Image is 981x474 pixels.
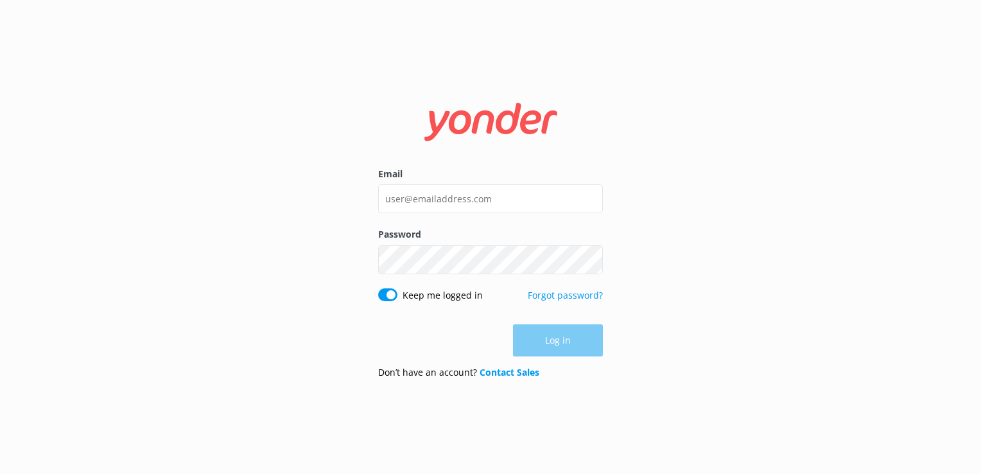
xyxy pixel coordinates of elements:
p: Don’t have an account? [378,365,539,380]
button: Show password [577,247,603,272]
label: Password [378,227,603,241]
label: Email [378,167,603,181]
label: Keep me logged in [403,288,483,303]
a: Contact Sales [480,366,539,378]
input: user@emailaddress.com [378,184,603,213]
a: Forgot password? [528,289,603,301]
